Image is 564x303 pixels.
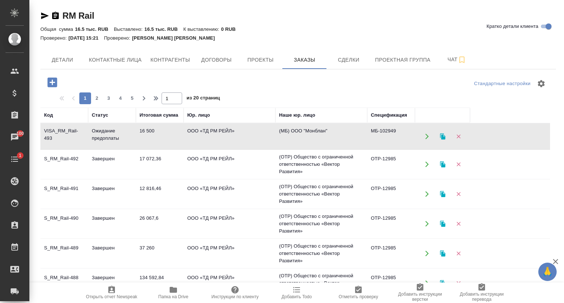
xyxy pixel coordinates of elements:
[367,241,415,266] td: OTP-12985
[40,35,69,41] p: Проверено:
[451,246,466,261] button: Удалить
[375,55,430,65] span: Проектная группа
[136,211,184,237] td: 26 067,6
[221,26,241,32] p: 0 RUB
[455,292,508,302] span: Добавить инструкции перевода
[81,282,142,303] button: Открыть отчет Newspeak
[91,95,103,102] span: 2
[88,270,136,296] td: Завершен
[275,209,367,238] td: (OTP) Общество с ограниченной ответственностью «Вектор Развития»
[419,157,434,172] button: Открыть
[136,124,184,149] td: 16 500
[367,181,415,207] td: OTP-12985
[451,187,466,202] button: Удалить
[12,130,29,137] span: 100
[88,124,136,149] td: Ожидание предоплаты
[199,55,234,65] span: Договоры
[339,294,378,299] span: Отметить проверку
[266,282,328,303] button: Добавить Todo
[132,35,221,41] p: [PERSON_NAME] [PERSON_NAME]
[435,129,450,144] button: Клонировать
[328,282,389,303] button: Отметить проверку
[126,95,138,102] span: 5
[104,35,132,41] p: Проверено:
[158,294,188,299] span: Папка на Drive
[51,11,60,20] button: Скопировать ссылку
[435,187,450,202] button: Клонировать
[541,264,554,280] span: 🙏
[451,129,466,144] button: Удалить
[282,294,312,299] span: Добавить Todo
[451,276,466,291] button: Удалить
[435,276,450,291] button: Клонировать
[472,78,532,90] div: split button
[532,75,550,92] span: Настроить таблицу
[184,241,275,266] td: ООО «ТД РМ РЕЙЛ»
[69,35,104,41] p: [DATE] 15:21
[40,26,75,32] p: Общая сумма
[40,270,88,296] td: S_RM_Rail-488
[371,112,407,119] div: Спецификация
[92,112,108,119] div: Статус
[394,292,446,302] span: Добавить инструкции верстки
[419,187,434,202] button: Открыть
[187,94,220,104] span: из 20 страниц
[40,211,88,237] td: S_RM_Rail-490
[487,23,538,30] span: Кратко детали клиента
[40,181,88,207] td: S_RM_Rail-491
[275,269,367,298] td: (OTP) Общество с ограниченной ответственностью «Вектор Развития»
[419,216,434,231] button: Открыть
[126,92,138,104] button: 5
[458,55,466,64] svg: Подписаться
[184,270,275,296] td: ООО «ТД РМ РЕЙЛ»
[183,26,221,32] p: К выставлению:
[435,216,450,231] button: Клонировать
[184,181,275,207] td: ООО «ТД РМ РЕЙЛ»
[184,211,275,237] td: ООО «ТД РМ РЕЙЛ»
[2,128,28,146] a: 100
[451,216,466,231] button: Удалить
[89,55,142,65] span: Контактные лица
[287,55,322,65] span: Заказы
[367,211,415,237] td: OTP-12985
[279,112,315,119] div: Наше юр. лицо
[184,151,275,177] td: ООО «ТД РМ РЕЙЛ»
[275,124,367,149] td: (МБ) ООО "Монблан"
[211,294,259,299] span: Инструкции по клиенту
[88,181,136,207] td: Завершен
[44,112,53,119] div: Код
[451,157,466,172] button: Удалить
[187,112,210,119] div: Юр. лицо
[115,92,126,104] button: 4
[538,263,557,281] button: 🙏
[14,152,26,159] span: 1
[136,151,184,177] td: 17 072,36
[435,246,450,261] button: Клонировать
[367,124,415,149] td: МБ-102949
[114,26,144,32] p: Выставлено:
[275,150,367,179] td: (OTP) Общество с ограниченной ответственностью «Вектор Развития»
[275,239,367,268] td: (OTP) Общество с ограниченной ответственностью «Вектор Развития»
[419,246,434,261] button: Открыть
[75,26,114,32] p: 16.5 тыс. RUB
[419,129,434,144] button: Открыть
[419,276,434,291] button: Открыть
[275,179,367,209] td: (OTP) Общество с ограниченной ответственностью «Вектор Развития»
[142,282,204,303] button: Папка на Drive
[40,151,88,177] td: S_RM_Rail-492
[86,294,137,299] span: Открыть отчет Newspeak
[451,282,513,303] button: Добавить инструкции перевода
[389,282,451,303] button: Добавить инструкции верстки
[136,181,184,207] td: 12 816,46
[204,282,266,303] button: Инструкции по клиенту
[45,55,80,65] span: Детали
[40,124,88,149] td: VISA_RM_Rail-493
[367,270,415,296] td: OTP-12985
[40,11,49,20] button: Скопировать ссылку для ЯМессенджера
[115,95,126,102] span: 4
[103,95,115,102] span: 3
[62,11,94,21] a: RM Rail
[2,150,28,168] a: 1
[151,55,190,65] span: Контрагенты
[243,55,278,65] span: Проекты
